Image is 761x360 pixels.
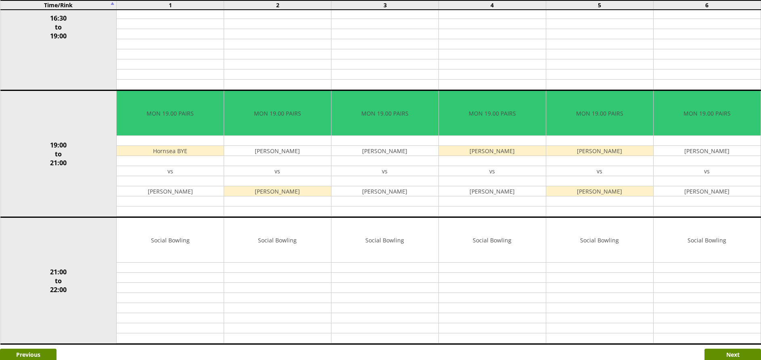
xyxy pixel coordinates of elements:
[439,146,546,156] td: [PERSON_NAME]
[331,91,438,136] td: MON 19.00 PAIRS
[331,166,438,176] td: vs
[439,186,546,196] td: [PERSON_NAME]
[439,91,546,136] td: MON 19.00 PAIRS
[224,218,331,263] td: Social Bowling
[654,166,761,176] td: vs
[0,0,117,10] td: Time/Rink
[653,0,761,10] td: 6
[331,218,438,263] td: Social Bowling
[0,217,117,344] td: 21:00 to 22:00
[654,91,761,136] td: MON 19.00 PAIRS
[117,146,224,156] td: Hornsea BYE
[117,0,224,10] td: 1
[546,91,653,136] td: MON 19.00 PAIRS
[438,0,546,10] td: 4
[224,186,331,196] td: [PERSON_NAME]
[224,91,331,136] td: MON 19.00 PAIRS
[546,0,653,10] td: 5
[546,186,653,196] td: [PERSON_NAME]
[0,91,117,217] td: 19:00 to 21:00
[654,218,761,263] td: Social Bowling
[117,186,224,196] td: [PERSON_NAME]
[546,166,653,176] td: vs
[654,186,761,196] td: [PERSON_NAME]
[117,91,224,136] td: MON 19.00 PAIRS
[117,218,224,263] td: Social Bowling
[224,166,331,176] td: vs
[546,218,653,263] td: Social Bowling
[654,146,761,156] td: [PERSON_NAME]
[439,218,546,263] td: Social Bowling
[331,186,438,196] td: [PERSON_NAME]
[331,146,438,156] td: [PERSON_NAME]
[224,146,331,156] td: [PERSON_NAME]
[439,166,546,176] td: vs
[331,0,439,10] td: 3
[546,146,653,156] td: [PERSON_NAME]
[117,166,224,176] td: vs
[224,0,331,10] td: 2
